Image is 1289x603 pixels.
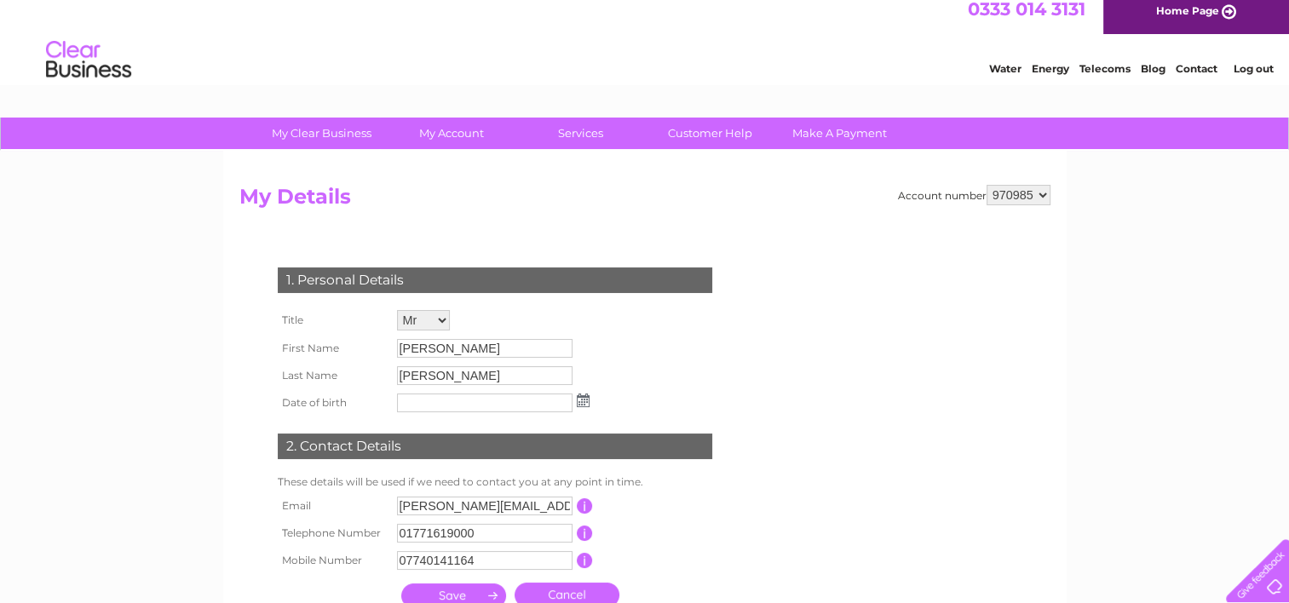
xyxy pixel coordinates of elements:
[251,118,392,149] a: My Clear Business
[45,44,132,96] img: logo.png
[1176,72,1217,85] a: Contact
[577,498,593,514] input: Information
[769,118,910,149] a: Make A Payment
[273,362,393,389] th: Last Name
[898,185,1050,205] div: Account number
[577,525,593,541] input: Information
[243,9,1048,83] div: Clear Business is a trading name of Verastar Limited (registered in [GEOGRAPHIC_DATA] No. 3667643...
[1079,72,1131,85] a: Telecoms
[381,118,521,149] a: My Account
[577,553,593,568] input: Information
[989,72,1021,85] a: Water
[1141,72,1165,85] a: Blog
[273,547,393,574] th: Mobile Number
[273,472,716,492] td: These details will be used if we need to contact you at any point in time.
[273,335,393,362] th: First Name
[577,393,590,407] img: ...
[1233,72,1273,85] a: Log out
[510,118,651,149] a: Services
[239,185,1050,217] h2: My Details
[968,9,1085,30] a: 0333 014 3131
[1032,72,1069,85] a: Energy
[278,434,712,459] div: 2. Contact Details
[640,118,780,149] a: Customer Help
[273,306,393,335] th: Title
[273,492,393,520] th: Email
[273,389,393,416] th: Date of birth
[278,267,712,293] div: 1. Personal Details
[273,520,393,547] th: Telephone Number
